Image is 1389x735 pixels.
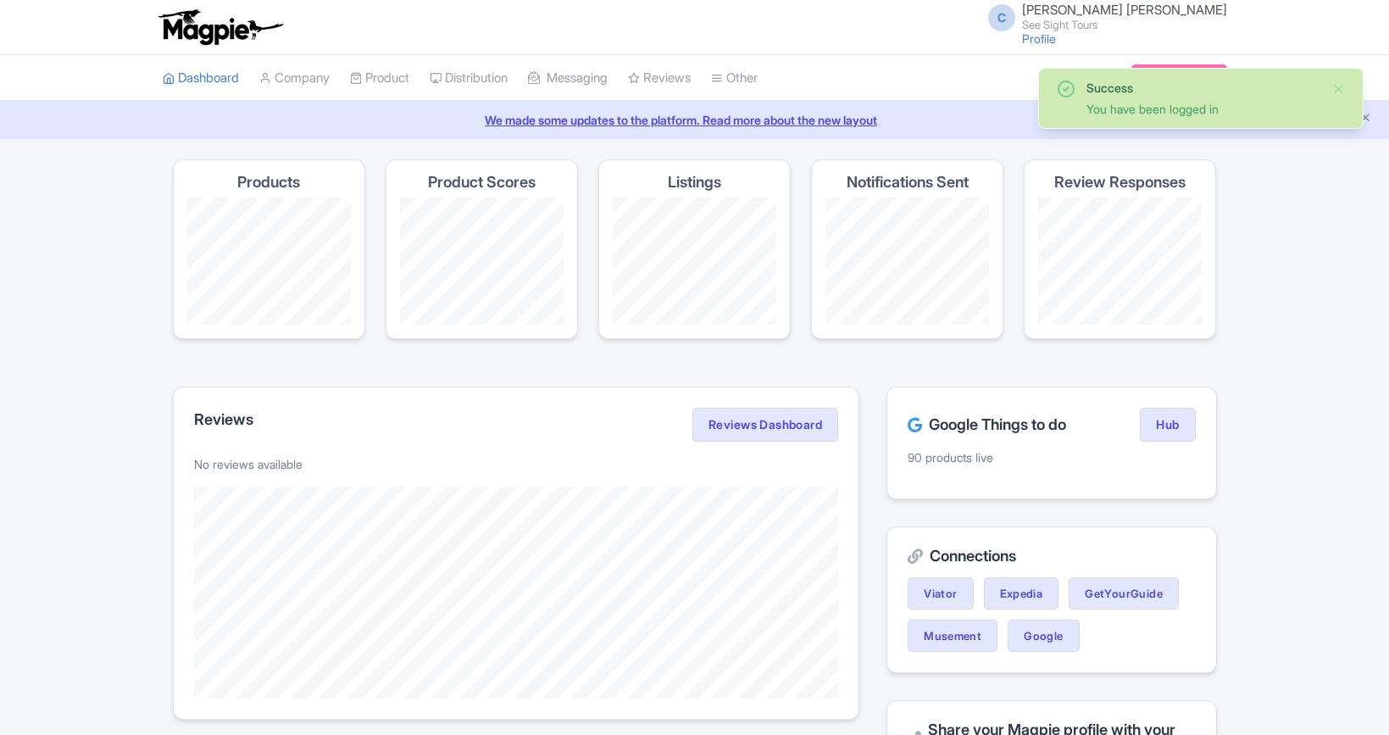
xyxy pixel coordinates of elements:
button: Close announcement [1359,109,1372,129]
a: Product [350,55,409,102]
a: Dashboard [163,55,239,102]
a: Distribution [430,55,508,102]
div: You have been logged in [1086,100,1319,118]
h4: Product Scores [428,174,536,191]
p: No reviews available [194,455,839,473]
h4: Listings [668,174,721,191]
a: We made some updates to the platform. Read more about the new layout [10,111,1379,129]
button: Close [1332,79,1346,99]
a: C [PERSON_NAME] [PERSON_NAME] See Sight Tours [978,3,1227,31]
a: Hub [1140,408,1195,442]
a: Subscription [1131,64,1226,90]
span: C [988,4,1015,31]
small: See Sight Tours [1022,19,1227,31]
a: GetYourGuide [1069,577,1179,610]
h2: Google Things to do [908,416,1066,433]
div: Success [1086,79,1319,97]
a: Reviews Dashboard [692,408,838,442]
h2: Connections [908,548,1195,565]
h2: Reviews [194,411,253,428]
p: 90 products live [908,448,1195,466]
h4: Review Responses [1054,174,1186,191]
h4: Products [237,174,300,191]
h4: Notifications Sent [847,174,969,191]
a: Profile [1022,31,1056,46]
span: [PERSON_NAME] [PERSON_NAME] [1022,2,1227,18]
a: Messaging [528,55,608,102]
a: Expedia [984,577,1059,610]
a: Musement [908,620,997,652]
a: Other [711,55,758,102]
a: Google [1008,620,1079,652]
a: Reviews [628,55,691,102]
a: Company [259,55,330,102]
img: logo-ab69f6fb50320c5b225c76a69d11143b.png [154,8,286,46]
a: Viator [908,577,973,610]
